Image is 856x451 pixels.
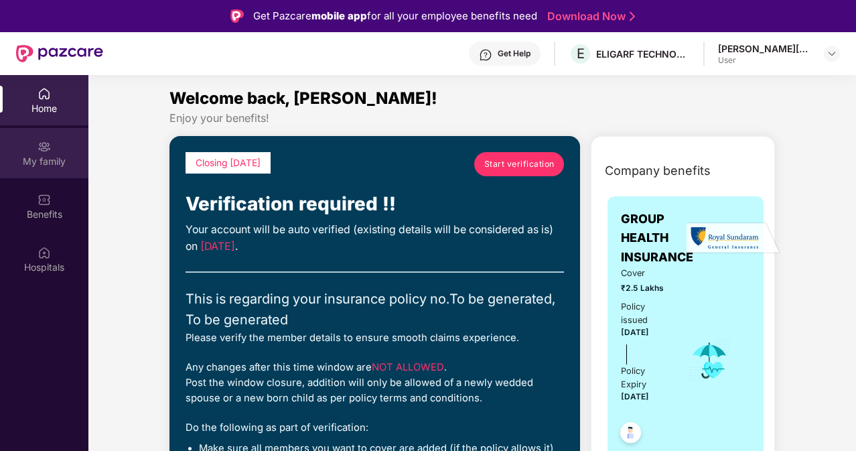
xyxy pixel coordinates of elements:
img: svg+xml;base64,PHN2ZyBpZD0iSG9tZSIgeG1sbnM9Imh0dHA6Ly93d3cudzMub3JnLzIwMDAvc3ZnIiB3aWR0aD0iMjAiIG... [38,87,51,101]
a: Start verification [474,152,564,176]
img: icon [688,338,731,383]
span: Cover [621,267,670,280]
img: svg+xml;base64,PHN2ZyB4bWxucz0iaHR0cDovL3d3dy53My5vcmcvMjAwMC9zdmciIHdpZHRoPSI0OC45NDMiIGhlaWdodD... [614,418,647,451]
div: Enjoy your benefits! [169,111,775,125]
div: Get Pazcare for all your employee benefits need [253,8,537,24]
span: Company benefits [605,162,711,180]
img: New Pazcare Logo [16,45,103,62]
div: Do the following as part of verification: [186,420,564,436]
div: This is regarding your insurance policy no. To be generated, To be generated [186,289,564,330]
img: svg+xml;base64,PHN2ZyBpZD0iRHJvcGRvd24tMzJ4MzIiIHhtbG5zPSJodHRwOi8vd3d3LnczLm9yZy8yMDAwL3N2ZyIgd2... [827,48,837,59]
span: Start verification [484,157,555,170]
span: GROUP HEALTH INSURANCE [621,210,693,267]
img: Stroke [630,9,635,23]
div: [PERSON_NAME][DEMOGRAPHIC_DATA] [718,42,812,55]
div: Policy Expiry [621,365,670,391]
div: Policy issued [621,300,670,327]
span: ₹2.5 Lakhs [621,282,670,295]
span: Closing [DATE] [196,157,261,168]
span: Welcome back, [PERSON_NAME]! [169,88,437,108]
img: Logo [230,9,244,23]
span: [DATE] [621,392,649,401]
div: Please verify the member details to ensure smooth claims experience. [186,330,564,346]
img: svg+xml;base64,PHN2ZyBpZD0iSG9zcGl0YWxzIiB4bWxucz0iaHR0cDovL3d3dy53My5vcmcvMjAwMC9zdmciIHdpZHRoPS... [38,246,51,259]
div: ELIGARF TECHNOLOGIES PRIVATE LIMITED [596,48,690,60]
div: User [718,55,812,66]
a: Download Now [547,9,631,23]
div: Get Help [498,48,530,59]
img: svg+xml;base64,PHN2ZyBpZD0iQmVuZWZpdHMiIHhtbG5zPSJodHRwOi8vd3d3LnczLm9yZy8yMDAwL3N2ZyIgd2lkdGg9Ij... [38,193,51,206]
span: NOT ALLOWED [372,361,444,373]
img: svg+xml;base64,PHN2ZyBpZD0iSGVscC0zMngzMiIgeG1sbnM9Imh0dHA6Ly93d3cudzMub3JnLzIwMDAvc3ZnIiB3aWR0aD... [479,48,492,62]
div: Your account will be auto verified (existing details will be considered as is) on . [186,222,564,255]
strong: mobile app [311,9,367,22]
span: [DATE] [621,328,649,337]
div: Any changes after this time window are . Post the window closure, addition will only be allowed o... [186,360,564,407]
span: E [577,46,585,62]
div: Verification required !! [186,190,564,219]
img: svg+xml;base64,PHN2ZyB3aWR0aD0iMjAiIGhlaWdodD0iMjAiIHZpZXdCb3g9IjAgMCAyMCAyMCIgZmlsbD0ibm9uZSIgeG... [38,140,51,153]
span: [DATE] [200,240,235,253]
img: insurerLogo [687,222,780,255]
